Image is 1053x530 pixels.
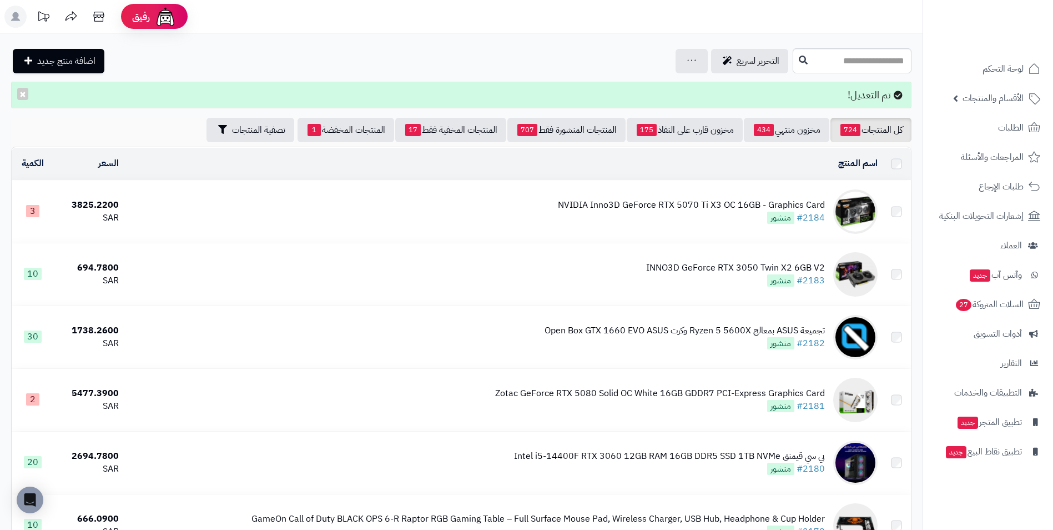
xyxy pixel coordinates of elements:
[956,414,1022,430] span: تطبيق المتجر
[514,450,825,463] div: بي سي قيمنق Intel i5-14400F RTX 3060 12GB RAM 16GB DDR5 SSD 1TB NVMe
[58,387,119,400] div: 5477.3900
[930,56,1046,82] a: لوحة التحكم
[232,123,285,137] span: تصفية المنتجات
[646,262,825,274] div: INNO3D GeForce RTX 3050 Twin X2 6GB V2
[930,350,1046,377] a: التقارير
[930,409,1046,436] a: تطبيق المتجرجديد
[507,118,626,142] a: المنتجات المنشورة فقط707
[930,173,1046,200] a: طلبات الإرجاع
[930,379,1046,406] a: التطبيقات والخدمات
[395,118,506,142] a: المنتجات المخفية فقط17
[58,400,119,413] div: SAR
[37,54,95,68] span: اضافة منتج جديد
[767,212,794,224] span: منشور
[838,157,878,170] a: اسم المنتج
[833,441,878,485] img: بي سي قيمنق Intel i5-14400F RTX 3060 12GB RAM 16GB DDR5 SSD 1TB NVMe
[711,49,788,73] a: التحرير لسريع
[405,124,421,136] span: 17
[627,118,743,142] a: مخزون قارب على النفاذ175
[29,6,57,31] a: تحديثات المنصة
[767,463,794,475] span: منشور
[945,444,1022,459] span: تطبيق نقاط البيع
[833,189,878,234] img: NVIDIA Inno3D GeForce RTX 5070 Ti X3 OC 16GB - Graphics Card
[58,274,119,287] div: SAR
[558,199,825,212] div: NVIDIA Inno3D GeForce RTX 5070 Ti X3 OC 16GB - Graphics Card
[998,120,1024,136] span: الطلبات
[983,61,1024,77] span: لوحة التحكم
[58,262,119,274] div: 694.7800
[930,438,1046,465] a: تطبيق نقاط البيعجديد
[24,268,42,280] span: 10
[754,124,774,136] span: 434
[797,274,825,287] a: #2183
[22,157,44,170] a: الكمية
[970,269,990,282] span: جديد
[963,91,1024,106] span: الأقسام والمنتجات
[58,463,119,476] div: SAR
[17,88,28,100] button: ×
[132,10,150,23] span: رفيق
[298,118,394,142] a: المنتجات المخفضة1
[495,387,825,400] div: Zotac GeForce RTX 5080 Solid OC White 16GB GDDR7 PCI-Express Graphics Card
[797,462,825,476] a: #2180
[58,212,119,224] div: SAR
[637,124,657,136] span: 175
[833,315,878,359] img: تجميعة ASUS بمعالج Ryzen 5 5600X وكرت Open Box GTX 1660 EVO ASUS
[974,326,1022,342] span: أدوات التسويق
[930,114,1046,141] a: الطلبات
[979,179,1024,194] span: طلبات الإرجاع
[833,252,878,297] img: INNO3D GeForce RTX 3050 Twin X2 6GB V2
[797,337,825,350] a: #2182
[24,456,42,468] span: 20
[958,417,978,429] span: جديد
[939,208,1024,224] span: إشعارات التحويلات البنكية
[58,199,119,212] div: 3825.2200
[930,203,1046,229] a: إشعارات التحويلات البنكية
[26,205,39,217] span: 3
[840,124,860,136] span: 724
[797,399,825,413] a: #2181
[955,297,1024,312] span: السلات المتروكة
[13,49,104,73] a: اضافة منتج جديد
[24,331,42,343] span: 30
[308,124,321,136] span: 1
[154,6,177,28] img: ai-face.png
[98,157,119,170] a: السعر
[930,321,1046,347] a: أدوات التسويق
[954,385,1022,401] span: التطبيقات والخدمات
[767,337,794,349] span: منشور
[737,54,779,68] span: التحرير لسريع
[206,118,294,142] button: تصفية المنتجات
[58,324,119,337] div: 1738.2600
[930,232,1046,259] a: العملاء
[767,274,794,287] span: منشور
[930,262,1046,288] a: وآتس آبجديد
[930,291,1046,318] a: السلات المتروكة27
[830,118,911,142] a: كل المنتجات724
[767,400,794,412] span: منشور
[930,144,1046,171] a: المراجعات والأسئلة
[58,513,119,526] div: 666.0900
[797,211,825,224] a: #2184
[969,267,1022,283] span: وآتس آب
[833,378,878,422] img: Zotac GeForce RTX 5080 Solid OC White 16GB GDDR7 PCI-Express Graphics Card
[58,337,119,350] div: SAR
[11,82,911,108] div: تم التعديل!
[744,118,829,142] a: مخزون منتهي434
[58,450,119,463] div: 2694.7800
[1000,238,1022,253] span: العملاء
[956,299,971,311] span: 27
[1001,356,1022,371] span: التقارير
[545,324,825,337] div: تجميعة ASUS بمعالج Ryzen 5 5600X وكرت Open Box GTX 1660 EVO ASUS
[946,446,966,458] span: جديد
[978,30,1042,53] img: logo-2.png
[517,124,537,136] span: 707
[961,149,1024,165] span: المراجعات والأسئلة
[17,487,43,513] div: Open Intercom Messenger
[26,393,39,406] span: 2
[251,513,825,526] div: GameOn Call of Duty BLACK OPS 6-R Raptor RGB Gaming Table – Full Surface Mouse Pad, Wireless Char...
